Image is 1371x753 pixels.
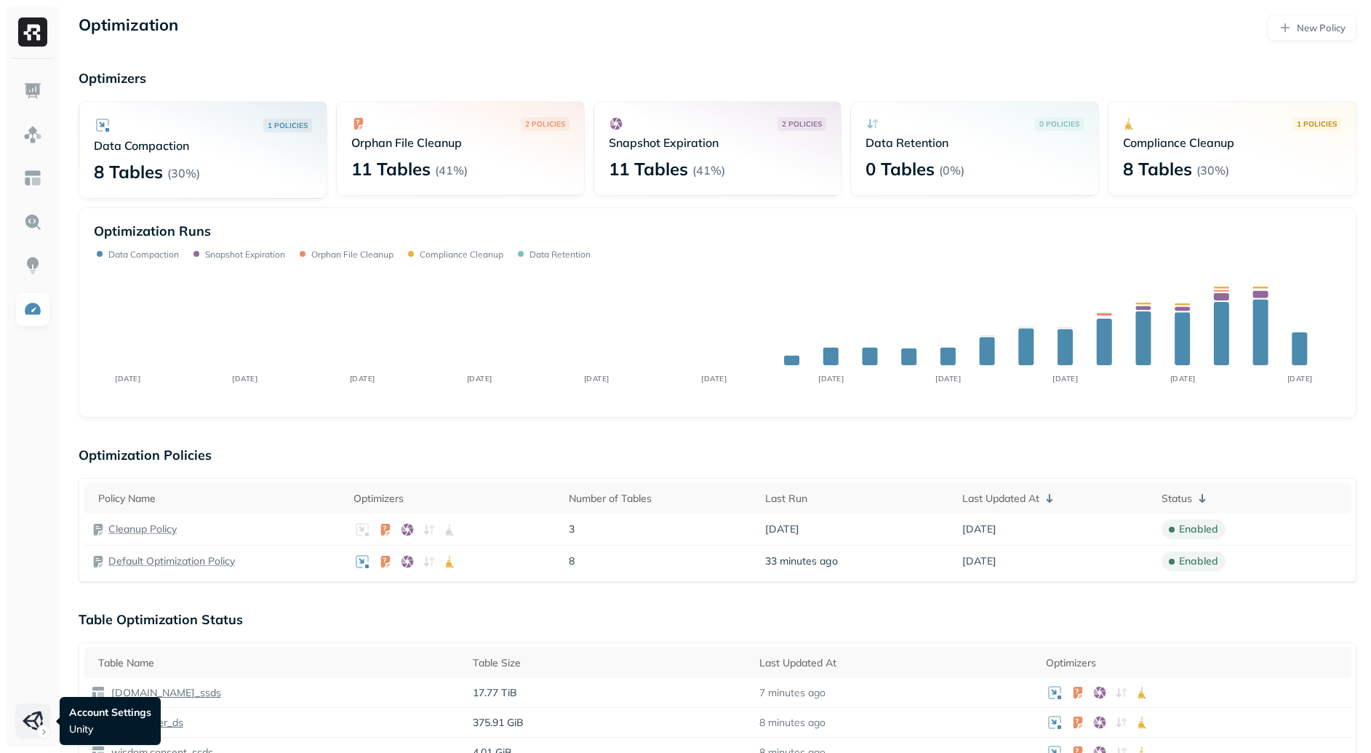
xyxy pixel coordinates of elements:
tspan: [DATE] [467,374,492,383]
img: Query Explorer [23,212,42,231]
div: Last Updated At [759,656,1031,670]
p: Optimizers [79,70,1356,87]
p: Optimization Runs [94,223,211,239]
a: [DOMAIN_NAME]_ssds [105,686,221,700]
p: ( 41% ) [692,163,725,178]
img: Optimization [23,300,42,319]
span: [DATE] [962,554,996,568]
p: 0 POLICIES [1039,119,1079,130]
img: Assets [23,125,42,144]
img: Ryft [18,17,47,47]
tspan: [DATE] [701,374,727,383]
p: Snapshot Expiration [609,135,827,150]
tspan: [DATE] [1287,374,1313,383]
img: Dashboard [23,81,42,100]
p: New Policy [1297,21,1346,35]
tspan: [DATE] [350,374,375,383]
p: 8 [569,554,751,568]
p: ( 30% ) [167,166,200,180]
a: New Policy [1267,15,1356,41]
p: Snapshot Expiration [205,249,285,260]
div: Table Size [473,656,745,670]
tspan: [DATE] [1052,374,1078,383]
p: 2 POLICIES [782,119,822,130]
div: Status [1162,490,1344,507]
p: 8 Tables [1123,157,1192,180]
p: Data Retention [529,249,591,260]
div: Last Updated At [962,490,1147,507]
div: Optimizers [1046,656,1345,670]
img: Unity [23,711,43,731]
p: 1 POLICIES [1297,119,1337,130]
tspan: [DATE] [584,374,609,383]
img: Asset Explorer [23,169,42,188]
p: enabled [1179,522,1218,536]
p: 375.91 GiB [473,716,745,730]
img: Insights [23,256,42,275]
p: Unity [69,722,151,736]
p: Data Retention [866,135,1084,150]
p: Data Compaction [94,138,312,153]
p: enabled [1179,554,1218,568]
p: Optimization Policies [79,447,1356,463]
div: Table Name [98,656,458,670]
tspan: [DATE] [935,374,961,383]
div: Number of Tables [569,492,751,506]
p: ( 41% ) [435,163,468,178]
a: Cleanup Policy [108,522,177,536]
p: 8 minutes ago [759,716,826,730]
p: Table Optimization Status [79,611,1356,628]
p: Orphan File Cleanup [311,249,393,260]
p: Data Compaction [108,249,179,260]
div: Optimizers [353,492,554,506]
p: [DOMAIN_NAME]_ssds [108,686,221,700]
span: [DATE] [765,522,799,536]
p: 2 POLICIES [525,119,565,130]
span: [DATE] [962,522,996,536]
p: 11 Tables [351,157,431,180]
tspan: [DATE] [232,374,257,383]
p: 3 [569,522,751,536]
p: 17.77 TiB [473,686,745,700]
tspan: [DATE] [1170,374,1196,383]
span: 33 minutes ago [765,554,838,568]
tspan: [DATE] [115,374,140,383]
p: 1 POLICIES [268,120,308,131]
p: 0 Tables [866,157,935,180]
p: Compliance Cleanup [420,249,503,260]
div: Policy Name [98,492,339,506]
p: Account Settings [69,706,151,720]
p: ( 0% ) [939,163,964,178]
tspan: [DATE] [818,374,844,383]
p: 7 minutes ago [759,686,826,700]
a: Default Optimization Policy [108,554,235,568]
img: table [91,685,105,700]
p: Compliance Cleanup [1123,135,1341,150]
p: ( 30% ) [1196,163,1229,178]
p: 11 Tables [609,157,688,180]
p: Orphan File Cleanup [351,135,569,150]
p: 8 Tables [94,160,163,183]
div: Last Run [765,492,948,506]
p: Optimization [79,15,178,41]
